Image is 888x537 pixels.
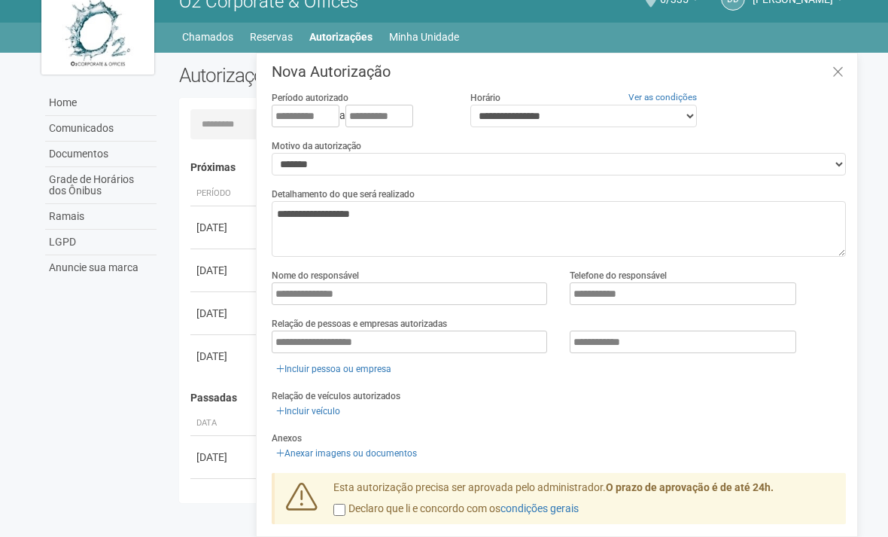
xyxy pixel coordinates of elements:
[196,306,252,321] div: [DATE]
[333,504,345,516] input: Declaro que li e concordo com oscondições gerais
[272,64,846,79] h3: Nova Autorização
[190,162,835,173] h4: Próximas
[45,142,157,167] a: Documentos
[196,263,252,278] div: [DATE]
[333,502,579,517] label: Declaro que li e concordo com os
[500,502,579,514] a: condições gerais
[272,389,400,403] label: Relação de veículos autorizados
[45,116,157,142] a: Comunicados
[45,255,157,280] a: Anuncie sua marca
[272,317,447,331] label: Relação de pessoas e empresas autorizadas
[570,269,667,282] label: Telefone do responsável
[389,26,459,47] a: Minha Unidade
[272,269,359,282] label: Nome do responsável
[196,349,252,364] div: [DATE]
[250,26,293,47] a: Reservas
[190,411,258,436] th: Data
[309,26,373,47] a: Autorizações
[272,432,302,445] label: Anexos
[45,230,157,255] a: LGPD
[179,64,501,87] h2: Autorizações
[272,105,448,127] div: a
[272,139,361,153] label: Motivo da autorização
[45,204,157,230] a: Ramais
[628,92,697,102] a: Ver as condições
[45,90,157,116] a: Home
[45,167,157,204] a: Grade de Horários dos Ônibus
[190,392,835,404] h4: Passadas
[606,481,774,493] strong: O prazo de aprovação é de até 24h.
[322,481,846,524] div: Esta autorização precisa ser aprovada pelo administrador.
[272,445,421,462] a: Anexar imagens ou documentos
[196,220,252,235] div: [DATE]
[196,450,252,465] div: [DATE]
[272,403,345,420] a: Incluir veículo
[182,26,233,47] a: Chamados
[470,91,500,105] label: Horário
[272,361,396,377] a: Incluir pessoa ou empresa
[272,188,415,201] label: Detalhamento do que será realizado
[272,91,348,105] label: Período autorizado
[190,182,258,206] th: Período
